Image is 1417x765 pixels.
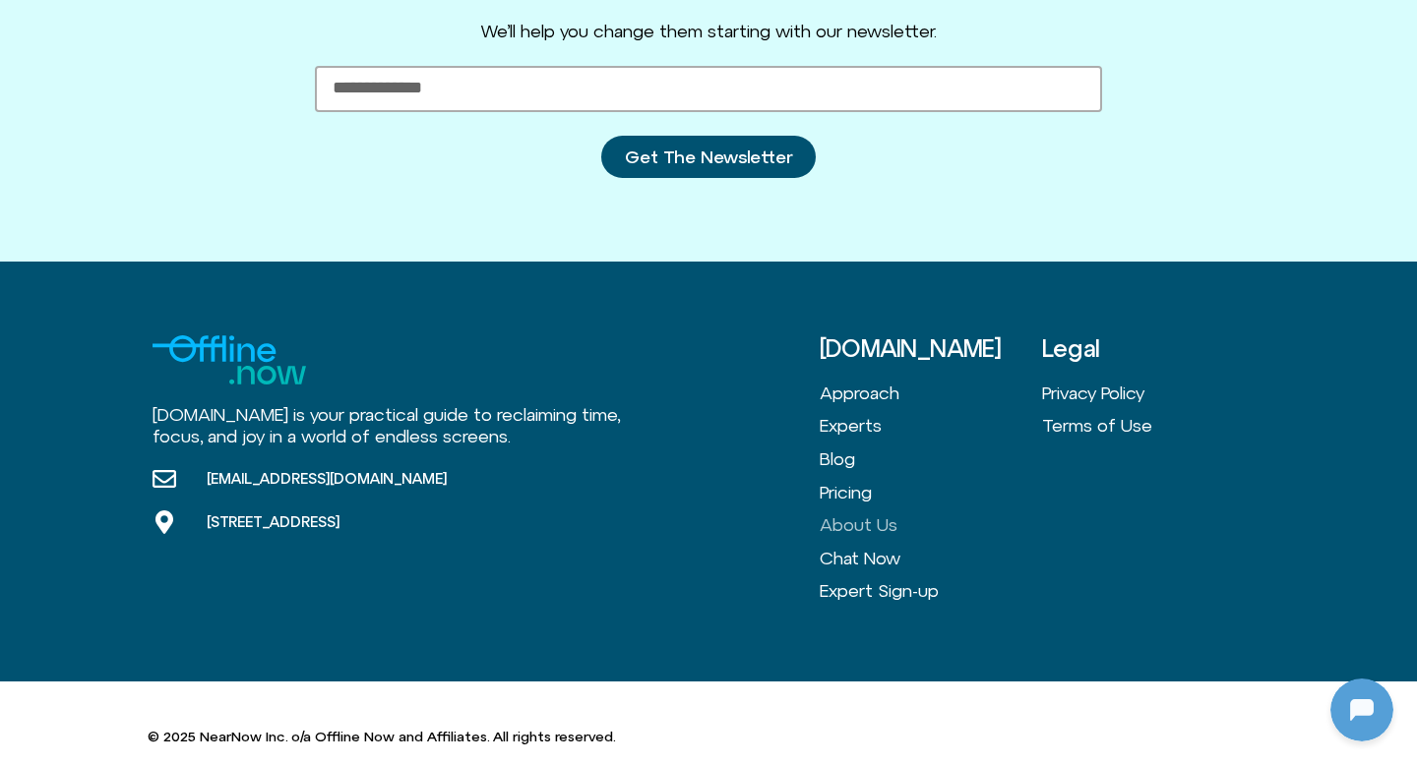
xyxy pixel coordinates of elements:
span: [DOMAIN_NAME] is your practical guide to reclaiming time, focus, and joy in a world of endless sc... [153,404,620,446]
a: [EMAIL_ADDRESS][DOMAIN_NAME] [153,467,447,491]
nav: Menu [820,377,1042,608]
iframe: Botpress [1330,678,1393,741]
h3: [DOMAIN_NAME] [820,335,1042,361]
a: Experts [820,409,1042,442]
a: Expert Sign-up [820,574,1042,608]
p: © 2025 NearNow Inc. o/a Offline Now and Affiliates. All rights reserved. [148,727,615,746]
span: [EMAIL_ADDRESS][DOMAIN_NAME] [202,469,447,489]
a: [STREET_ADDRESS] [153,510,447,534]
span: We’ll help you change them starting with our newsletter. [480,21,937,41]
span: [STREET_ADDRESS] [202,512,339,532]
span: Get The Newsletter [625,147,792,167]
form: New Form [315,66,1102,203]
a: Pricing [820,476,1042,509]
nav: Menu [1042,377,1264,442]
a: Approach [820,377,1042,410]
a: Chat Now [820,542,1042,575]
a: Terms of Use [1042,409,1264,442]
button: Get The Newsletter [601,136,816,179]
a: About Us [820,508,1042,542]
a: Privacy Policy [1042,377,1264,410]
h3: Legal [1042,335,1264,361]
a: Blog [820,442,1042,476]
